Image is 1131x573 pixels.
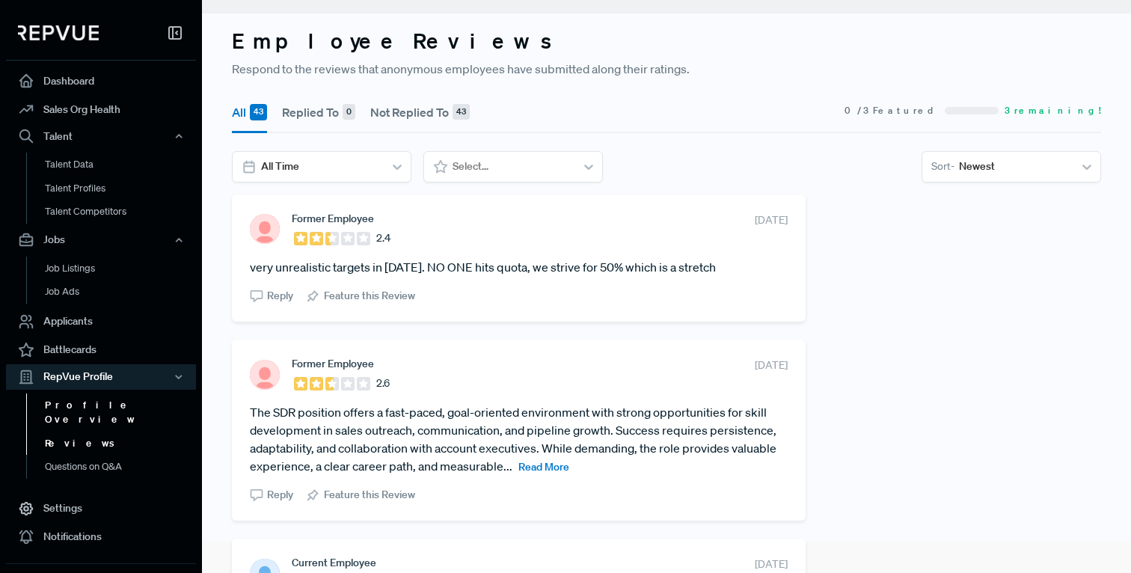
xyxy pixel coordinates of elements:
a: Notifications [6,523,196,551]
button: Jobs [6,227,196,253]
a: Settings [6,494,196,523]
a: Questions on Q&A [26,455,216,479]
div: 43 [453,104,470,120]
span: Former Employee [292,358,374,370]
span: [DATE] [755,212,788,228]
span: Feature this Review [324,288,415,304]
button: Talent [6,123,196,149]
span: 3 remaining! [1005,104,1101,117]
span: Former Employee [292,212,374,224]
a: Sales Org Health [6,95,196,123]
button: Replied To 0 [282,91,355,133]
p: Respond to the reviews that anonymous employees have submitted along their ratings. [232,60,1101,78]
a: Talent Data [26,153,216,177]
span: 0 / 3 Featured [845,104,939,117]
article: very unrealistic targets in [DATE]. NO ONE hits quota, we strive for 50% which is a stretch [250,258,788,276]
span: Reply [267,487,293,503]
span: Sort - [931,159,954,174]
div: 43 [250,104,267,120]
h3: Employee Reviews [232,28,1101,54]
a: Job Ads [26,280,216,304]
span: Read More [518,460,569,474]
button: Not Replied To 43 [370,91,470,133]
span: [DATE] [755,358,788,373]
span: Current Employee [292,557,376,569]
a: Battlecards [6,336,196,364]
span: 2.6 [376,376,390,391]
a: Job Listings [26,257,216,281]
span: Reply [267,288,293,304]
a: Applicants [6,307,196,336]
button: All 43 [232,91,267,133]
span: [DATE] [755,557,788,572]
a: Talent Competitors [26,200,216,224]
a: Reviews [26,432,216,456]
img: RepVue [18,25,99,40]
a: Profile Overview [26,393,216,432]
a: Dashboard [6,67,196,95]
a: Talent Profiles [26,177,216,200]
span: Feature this Review [324,487,415,503]
span: 2.4 [376,230,390,246]
button: RepVue Profile [6,364,196,390]
article: The SDR position offers a fast-paced, goal-oriented environment with strong opportunities for ski... [250,403,788,475]
div: 0 [343,104,355,120]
